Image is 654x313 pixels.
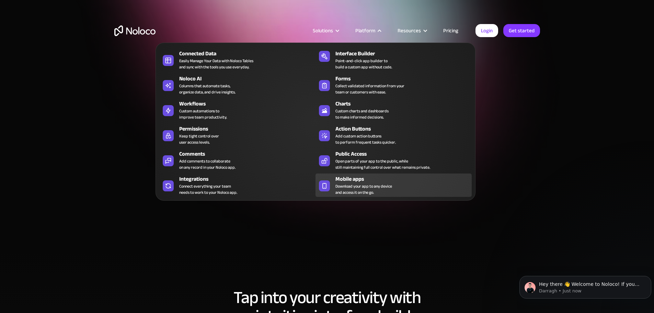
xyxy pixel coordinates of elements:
[315,48,472,71] a: Interface BuilderPoint-and-click app builder tobuild a custom app without code.
[398,26,421,35] div: Resources
[503,24,540,37] a: Get started
[355,26,375,35] div: Platform
[517,261,654,310] iframe: Intercom notifications message
[315,98,472,122] a: ChartsCustom charts and dashboardsto make informed decisions.
[335,49,475,58] div: Interface Builder
[389,26,435,35] div: Resources
[159,98,315,122] a: WorkflowsCustom automations toimprove team productivity.
[159,174,315,197] a: IntegrationsConnect everything your teamneeds to work to your Noloco app.
[179,108,227,120] div: Custom automations to improve team productivity.
[315,148,472,172] a: Public AccessOpen parts of your app to the public, whilestill maintaining full control over what ...
[179,83,236,95] div: Columns that automate tasks, organize data, and drive insights.
[179,150,319,158] div: Comments
[435,26,467,35] a: Pricing
[335,125,475,133] div: Action Buttons
[179,49,319,58] div: Connected Data
[335,83,404,95] div: Collect validated information from your team or customers with ease.
[315,73,472,97] a: FormsCollect validated information from yourteam or customers with ease.
[304,26,347,35] div: Solutions
[335,183,392,195] span: Download your app to any device and access it on the go.
[179,75,319,83] div: Noloco AI
[335,58,392,70] div: Point-and-click app builder to build a custom app without code.
[313,26,333,35] div: Solutions
[114,25,156,36] a: home
[335,175,475,183] div: Mobile apps
[315,123,472,147] a: Action ButtonsAdd custom action buttonsto perform frequent tasks quicker.
[114,88,540,129] h2: Build Custom Internal Tools to Streamline Business Operations
[179,58,253,70] div: Easily Manage Your Data with Noloco Tables and sync with the tools you use everyday.
[315,174,472,197] a: Mobile appsDownload your app to any deviceand access it on the go.
[335,150,475,158] div: Public Access
[159,148,315,172] a: CommentsAdd comments to collaborateon any record in your Noloco app.
[335,75,475,83] div: Forms
[179,100,319,108] div: Workflows
[179,125,319,133] div: Permissions
[335,100,475,108] div: Charts
[156,33,475,201] nav: Platform
[179,183,237,195] div: Connect everything your team needs to work to your Noloco app.
[159,123,315,147] a: PermissionsKeep tight control overuser access levels.
[159,48,315,71] a: Connected DataEasily Manage Your Data with Noloco Tablesand sync with the tools you use everyday.
[335,108,389,120] div: Custom charts and dashboards to make informed decisions.
[335,133,396,145] div: Add custom action buttons to perform frequent tasks quicker.
[159,73,315,97] a: Noloco AIColumns that automate tasks,organize data, and drive insights.
[179,158,236,170] div: Add comments to collaborate on any record in your Noloco app.
[179,175,319,183] div: Integrations
[475,24,498,37] a: Login
[347,26,389,35] div: Platform
[114,76,540,81] h1: Business App Builder
[179,133,219,145] div: Keep tight control over user access levels.
[335,158,430,170] div: Open parts of your app to the public, while still maintaining full control over what remains priv...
